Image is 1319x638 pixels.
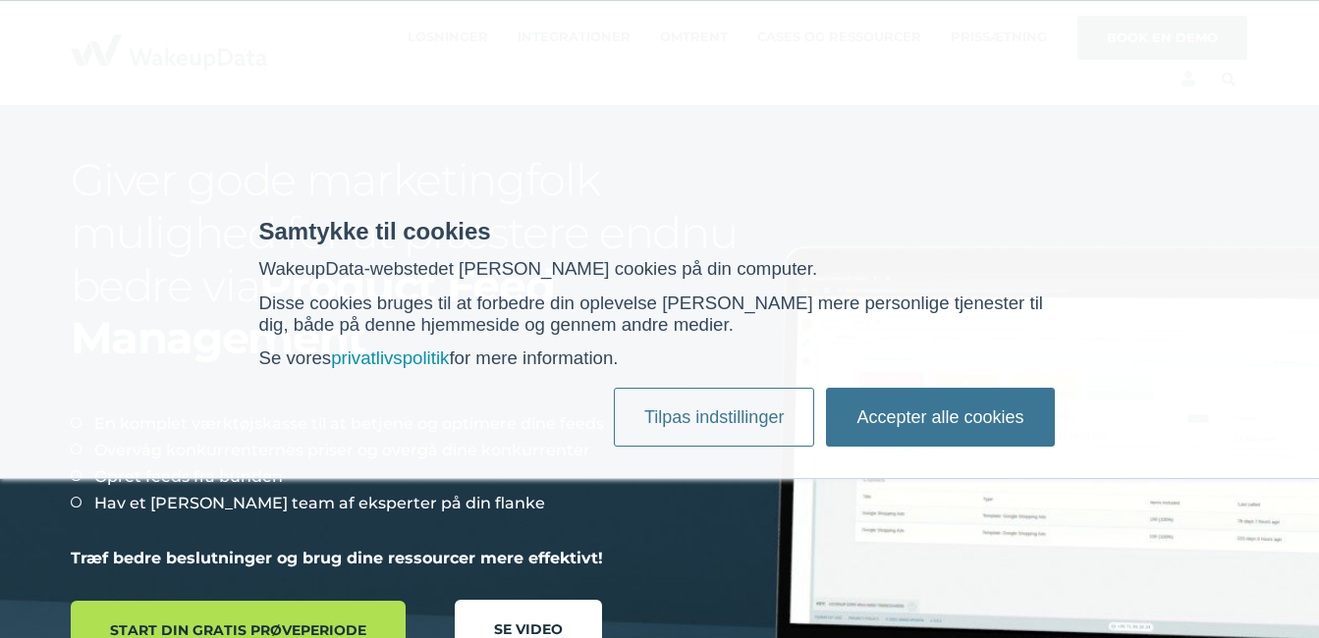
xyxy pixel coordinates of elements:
a: privatlivspolitik [331,347,449,368]
span: WakeupData-webstedet [PERSON_NAME] cookies på din computer. [259,258,818,279]
span: Hav et [PERSON_NAME] team af eksperter på din flanke [94,494,545,512]
a: Tilpas indstillinger [614,388,814,447]
span: Disse cookies bruges til at forbedre din oplevelse [PERSON_NAME] mere personlige tjenester til di... [259,292,1043,335]
span: Se vores for mere information. [259,347,619,368]
iframe: Chat Widget [1221,544,1319,638]
div: Chat-widget [1221,544,1319,638]
p: Træf bedre beslutninger og brug dine ressourcer mere effektivt! [71,545,696,571]
a: Accepter alle cookies [826,388,1054,447]
span: Samtykke til cookies [259,218,491,244]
